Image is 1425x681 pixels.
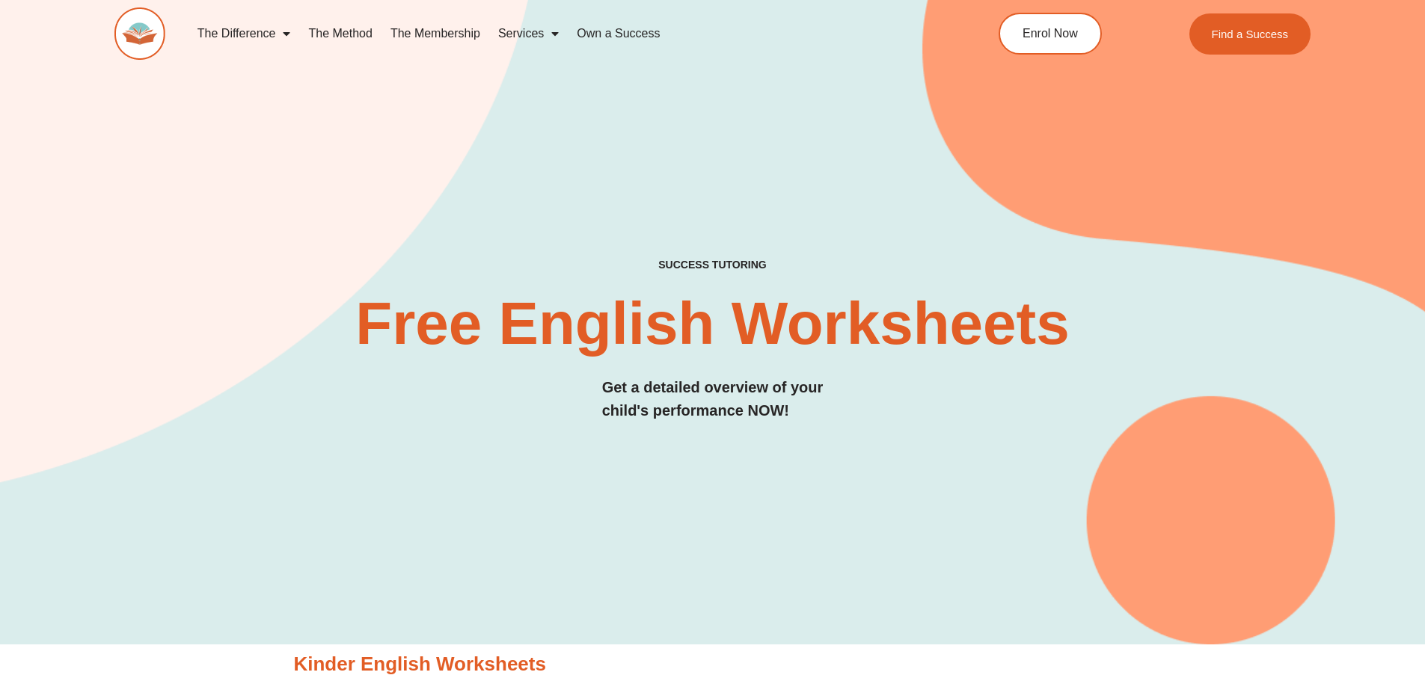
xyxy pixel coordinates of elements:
a: The Difference [189,16,300,51]
a: Find a Success [1189,13,1311,55]
a: Services [489,16,568,51]
h4: SUCCESS TUTORING​ [536,259,890,271]
a: The Method [299,16,381,51]
a: Enrol Now [999,13,1102,55]
a: The Membership [381,16,489,51]
h2: Free English Worksheets​ [318,294,1108,354]
h3: Get a detailed overview of your child's performance NOW! [602,376,824,422]
a: Own a Success [568,16,669,51]
h3: Kinder English Worksheets [294,652,1132,677]
span: Find a Success [1212,28,1289,40]
span: Enrol Now [1023,28,1078,40]
nav: Menu [189,16,931,51]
